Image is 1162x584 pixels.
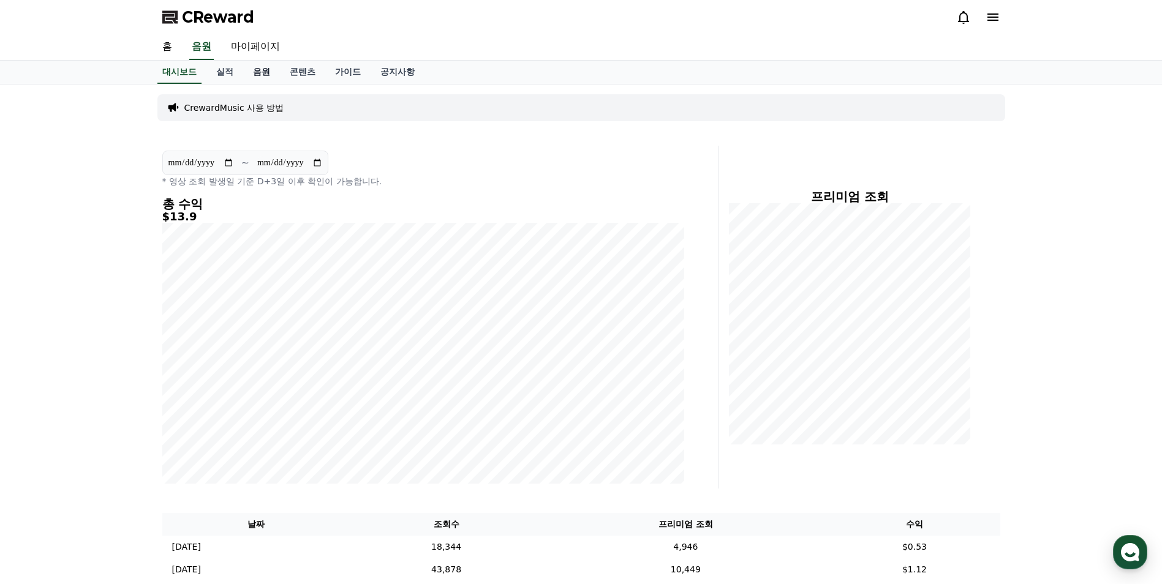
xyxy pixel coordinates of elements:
[829,558,1000,581] td: $1.12
[350,558,543,581] td: 43,878
[81,388,158,419] a: 대화
[39,406,46,416] span: 홈
[829,513,1000,536] th: 수익
[184,102,284,114] a: CrewardMusic 사용 방법
[172,563,201,576] p: [DATE]
[162,175,684,187] p: * 영상 조회 발생일 기준 D+3일 이후 확인이 가능합니다.
[162,211,684,223] h5: $13.9
[542,558,829,581] td: 10,449
[182,7,254,27] span: CReward
[241,155,249,170] p: ~
[162,513,350,536] th: 날짜
[158,388,235,419] a: 설정
[325,61,371,84] a: 가이드
[189,34,214,60] a: 음원
[371,61,424,84] a: 공지사항
[280,61,325,84] a: 콘텐츠
[350,513,543,536] th: 조회수
[162,7,254,27] a: CReward
[542,536,829,558] td: 4,946
[4,388,81,419] a: 홈
[189,406,204,416] span: 설정
[350,536,543,558] td: 18,344
[542,513,829,536] th: 프리미엄 조회
[206,61,243,84] a: 실적
[112,407,127,417] span: 대화
[243,61,280,84] a: 음원
[221,34,290,60] a: 마이페이지
[729,190,971,203] h4: 프리미엄 조회
[153,34,182,60] a: 홈
[172,541,201,553] p: [DATE]
[162,197,684,211] h4: 총 수익
[829,536,1000,558] td: $0.53
[157,61,202,84] a: 대시보드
